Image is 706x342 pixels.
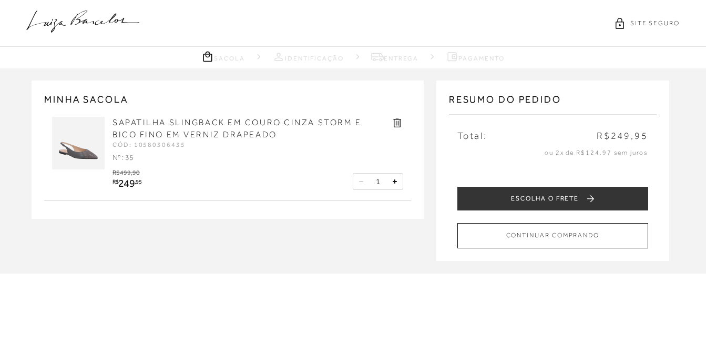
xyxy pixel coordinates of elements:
[112,141,186,148] span: CÓD: 10580306435
[112,118,362,139] a: SAPATILHA SLINGBACK EM COURO CINZA STORM E BICO FINO EM VERNIZ DRAPEADO
[446,50,504,63] a: Pagamento
[272,50,344,63] a: Identificação
[52,117,105,169] img: SAPATILHA SLINGBACK EM COURO CINZA STORM E BICO FINO EM VERNIZ DRAPEADO
[376,177,380,186] span: 1
[112,169,140,176] span: R$499,90
[112,153,134,162] span: Nº : 35
[457,223,648,248] button: CONTINUAR COMPRANDO
[457,129,487,143] span: Total:
[630,19,680,28] span: SITE SEGURO
[597,129,648,143] span: R$249,95
[457,148,648,157] p: ou 2x de R$124,97 sem juros
[201,50,245,63] a: Sacola
[449,93,657,115] h3: Resumo do pedido
[44,93,411,106] h2: MINHA SACOLA
[371,50,418,63] a: Entrega
[457,187,648,210] button: ESCOLHA O FRETE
